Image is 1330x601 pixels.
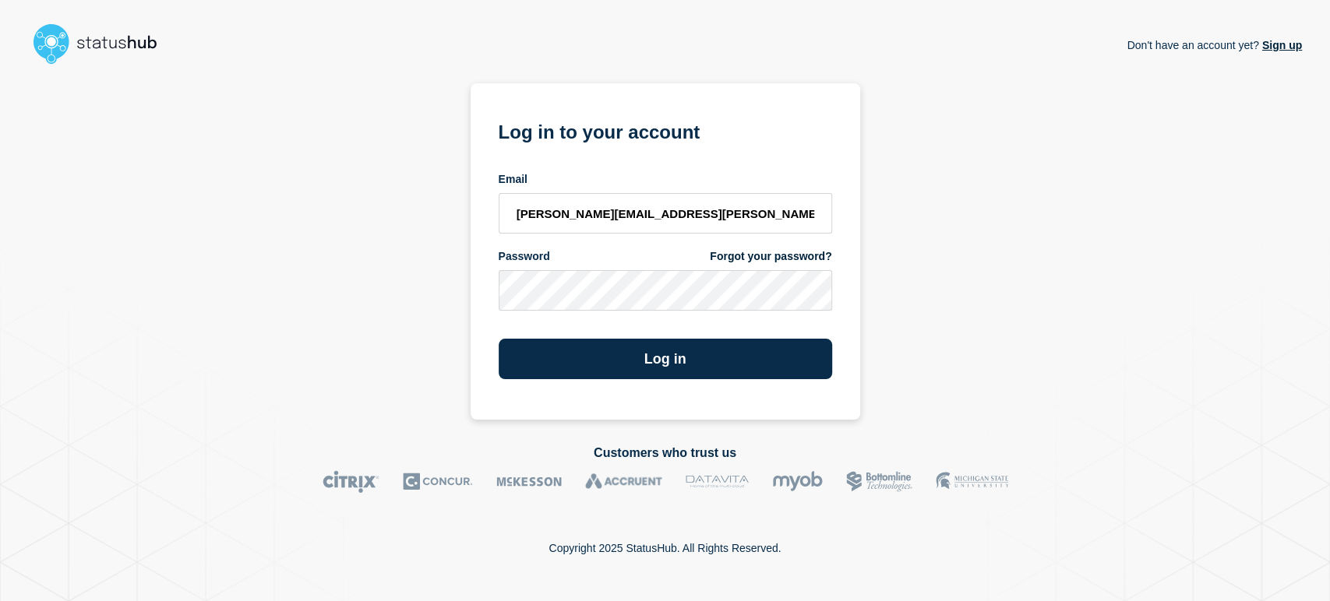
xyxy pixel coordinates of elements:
img: StatusHub logo [28,19,176,69]
h2: Customers who trust us [28,446,1302,460]
img: McKesson logo [496,470,562,493]
button: Log in [499,339,832,379]
img: Bottomline logo [846,470,912,493]
a: Forgot your password? [710,249,831,264]
span: Email [499,172,527,187]
img: Concur logo [403,470,473,493]
img: DataVita logo [686,470,749,493]
img: Citrix logo [323,470,379,493]
img: myob logo [772,470,823,493]
h1: Log in to your account [499,116,832,145]
input: email input [499,193,832,234]
span: Password [499,249,550,264]
p: Copyright 2025 StatusHub. All Rights Reserved. [549,542,781,554]
input: password input [499,270,832,311]
a: Sign up [1259,39,1302,51]
img: MSU logo [936,470,1008,493]
p: Don't have an account yet? [1127,26,1302,64]
img: Accruent logo [585,470,662,493]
